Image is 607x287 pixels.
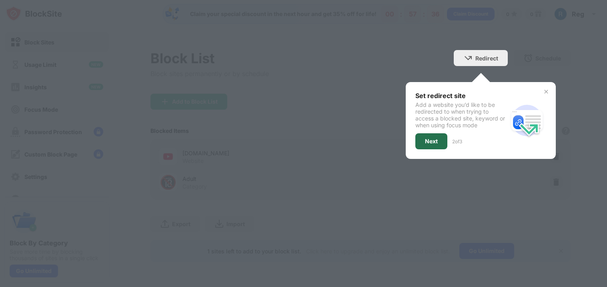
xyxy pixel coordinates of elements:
[543,88,549,95] img: x-button.svg
[452,138,462,145] div: 2 of 3
[508,101,546,140] img: redirect.svg
[415,101,508,128] div: Add a website you’d like to be redirected to when trying to access a blocked site, keyword or whe...
[475,55,498,62] div: Redirect
[415,92,508,100] div: Set redirect site
[425,138,438,145] div: Next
